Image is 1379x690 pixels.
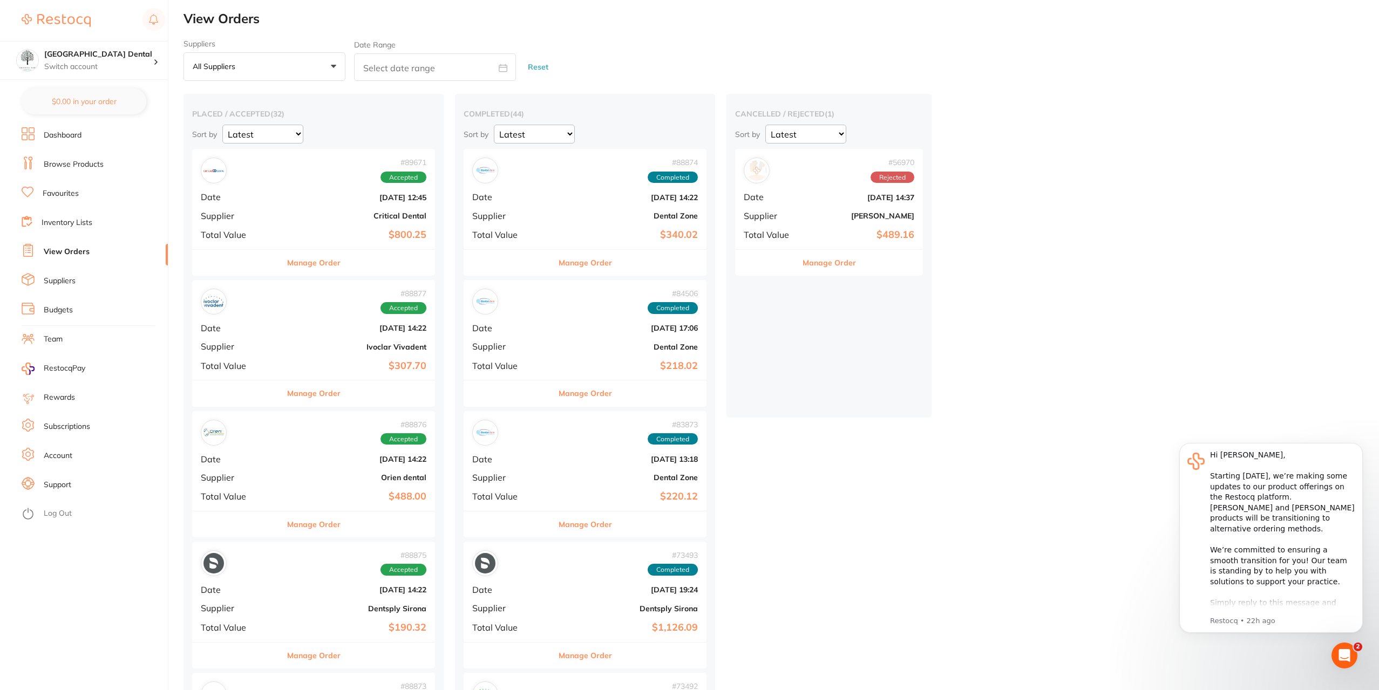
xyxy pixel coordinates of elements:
[871,172,914,183] span: Rejected
[201,192,273,202] span: Date
[648,302,698,314] span: Completed
[201,341,273,351] span: Supplier
[201,323,273,333] span: Date
[201,230,273,240] span: Total Value
[648,551,698,559] span: # 73493
[282,324,426,332] b: [DATE] 14:22
[192,411,435,538] div: Orien dental#88876AcceptedDate[DATE] 14:22SupplierOrien dentalTotal Value$488.00Manage Order
[559,511,612,537] button: Manage Order
[354,53,516,81] input: Select date range
[871,158,914,167] span: # 56970
[381,551,426,559] span: # 88875
[203,553,224,573] img: Dentsply Sirona
[44,334,63,345] a: Team
[282,604,426,613] b: Dentsply Sirona
[44,421,90,432] a: Subscriptions
[22,363,85,375] a: RestocqPay
[192,542,435,668] div: Dentsply Sirona#88875AcceptedDate[DATE] 14:22SupplierDentsply SironaTotal Value$190.32Manage Order
[803,250,856,276] button: Manage Order
[744,230,798,240] span: Total Value
[559,380,612,406] button: Manage Order
[472,473,545,482] span: Supplier
[553,604,698,613] b: Dentsply Sirona
[17,50,38,71] img: Yeronga Park Dental
[201,603,273,613] span: Supplier
[744,211,798,221] span: Supplier
[648,433,698,445] span: Completed
[44,508,72,519] a: Log Out
[553,343,698,351] b: Dental Zone
[806,229,914,241] b: $489.16
[201,585,273,595] span: Date
[464,129,488,139] p: Sort by
[192,129,217,139] p: Sort by
[559,643,612,668] button: Manage Order
[472,623,545,632] span: Total Value
[735,129,760,139] p: Sort by
[44,480,71,490] a: Support
[381,289,426,298] span: # 88877
[47,23,192,277] div: Hi [PERSON_NAME], ​ Starting [DATE], we’re making some updates to our product offerings on the Re...
[806,193,914,202] b: [DATE] 14:37
[44,276,76,286] a: Suppliers
[744,192,798,202] span: Date
[44,305,73,316] a: Budgets
[472,230,545,240] span: Total Value
[287,643,341,668] button: Manage Order
[201,473,273,482] span: Supplier
[381,420,426,429] span: # 88876
[203,160,224,181] img: Critical Dental
[553,211,698,220] b: Dental Zone
[472,454,545,464] span: Date
[472,211,545,221] span: Supplier
[44,62,153,72] p: Switch account
[282,491,426,502] b: $488.00
[43,188,79,199] a: Favourites
[746,160,767,181] img: Adam Dental
[354,40,396,49] label: Date Range
[464,109,707,119] h2: completed ( 44 )
[22,505,165,523] button: Log Out
[47,189,192,199] p: Message from Restocq, sent 22h ago
[44,130,81,141] a: Dashboard
[472,323,545,333] span: Date
[42,217,92,228] a: Inventory Lists
[472,341,545,351] span: Supplier
[472,491,545,501] span: Total Value
[472,192,545,202] span: Date
[282,622,426,633] b: $190.32
[472,585,545,595] span: Date
[472,361,545,371] span: Total Value
[475,160,495,181] img: Dental Zone
[648,420,698,429] span: # 83873
[203,291,224,312] img: Ivoclar Vivadent
[553,491,698,502] b: $220.12
[184,11,1379,26] h2: View Orders
[472,603,545,613] span: Supplier
[553,360,698,372] b: $218.02
[553,229,698,241] b: $340.02
[735,109,923,119] h2: cancelled / rejected ( 1 )
[282,585,426,594] b: [DATE] 14:22
[806,211,914,220] b: [PERSON_NAME]
[201,454,273,464] span: Date
[475,291,495,312] img: Dental Zone
[192,109,435,119] h2: placed / accepted ( 32 )
[553,622,698,633] b: $1,126.09
[648,172,698,183] span: Completed
[44,247,90,257] a: View Orders
[559,250,612,276] button: Manage Order
[381,158,426,167] span: # 89671
[553,455,698,463] b: [DATE] 13:18
[282,473,426,482] b: Orien dental
[201,623,273,632] span: Total Value
[201,491,273,501] span: Total Value
[22,8,91,33] a: Restocq Logo
[381,433,426,445] span: Accepted
[192,280,435,407] div: Ivoclar Vivadent#88877AcceptedDate[DATE] 14:22SupplierIvoclar VivadentTotal Value$307.70Manage Order
[184,52,345,81] button: All suppliers
[381,564,426,576] span: Accepted
[553,585,698,594] b: [DATE] 19:24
